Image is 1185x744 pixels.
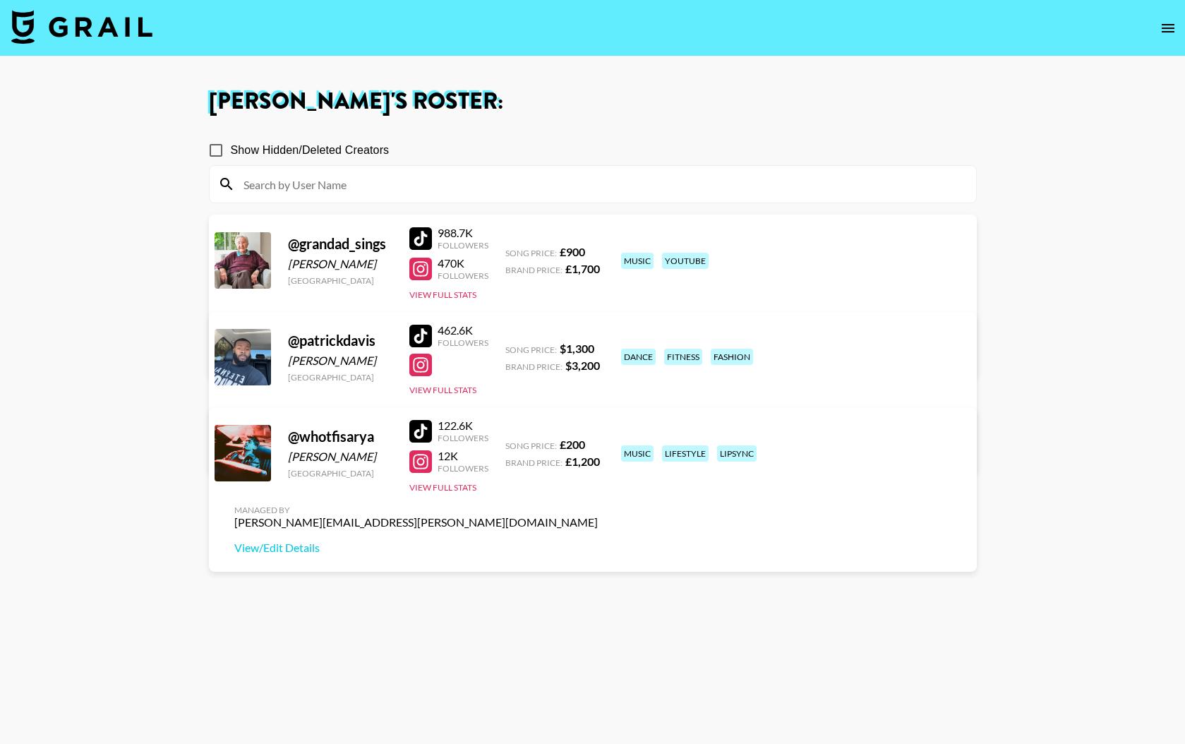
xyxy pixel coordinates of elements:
strong: £ 1,700 [565,262,600,275]
div: [PERSON_NAME][EMAIL_ADDRESS][PERSON_NAME][DOMAIN_NAME] [234,515,598,529]
div: Followers [438,463,488,474]
div: dance [621,349,656,365]
span: Show Hidden/Deleted Creators [231,142,390,159]
div: Followers [438,337,488,348]
span: Song Price: [505,440,557,451]
button: open drawer [1154,14,1182,42]
div: lipsync [717,445,757,462]
img: Grail Talent [11,10,152,44]
div: lifestyle [662,445,709,462]
div: music [621,445,654,462]
strong: $ 1,300 [560,342,594,355]
div: Followers [438,270,488,281]
div: 462.6K [438,323,488,337]
a: View/Edit Details [234,541,598,555]
div: [GEOGRAPHIC_DATA] [288,275,392,286]
span: Song Price: [505,344,557,355]
div: Managed By [234,505,598,515]
strong: £ 900 [560,245,585,258]
span: Brand Price: [505,265,563,275]
input: Search by User Name [235,173,968,196]
div: [PERSON_NAME] [288,257,392,271]
span: Song Price: [505,248,557,258]
div: fashion [711,349,753,365]
span: Brand Price: [505,361,563,372]
h1: [PERSON_NAME] 's Roster: [209,90,977,113]
div: @ whotfisarya [288,428,392,445]
div: [PERSON_NAME] [288,450,392,464]
div: [GEOGRAPHIC_DATA] [288,468,392,479]
button: View Full Stats [409,385,476,395]
div: fitness [664,349,702,365]
div: @ patrickdavis [288,332,392,349]
span: Brand Price: [505,457,563,468]
div: [PERSON_NAME] [288,354,392,368]
div: youtube [662,253,709,269]
div: Followers [438,433,488,443]
div: 988.7K [438,226,488,240]
strong: $ 3,200 [565,359,600,372]
div: [GEOGRAPHIC_DATA] [288,372,392,383]
strong: £ 1,200 [565,455,600,468]
div: music [621,253,654,269]
button: View Full Stats [409,289,476,300]
div: Followers [438,240,488,251]
div: 122.6K [438,419,488,433]
strong: £ 200 [560,438,585,451]
div: 470K [438,256,488,270]
div: 12K [438,449,488,463]
div: @ grandad_sings [288,235,392,253]
button: View Full Stats [409,482,476,493]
